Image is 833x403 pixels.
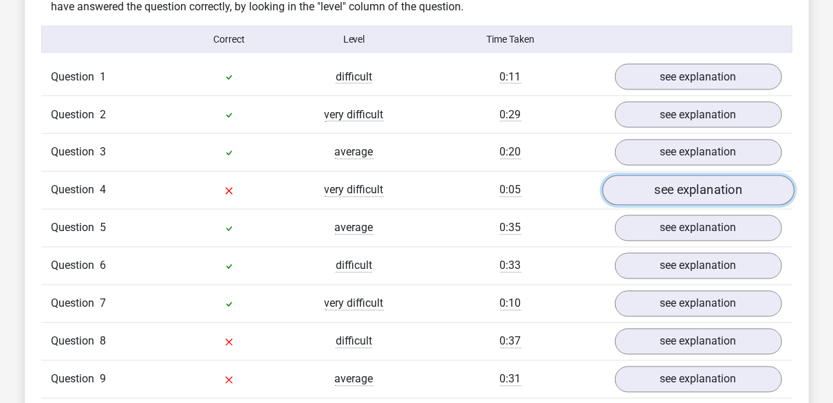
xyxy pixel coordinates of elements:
[615,253,782,279] a: see explanation
[100,70,107,83] span: 1
[100,297,107,310] span: 7
[500,259,521,273] span: 0:33
[335,221,374,235] span: average
[100,108,107,121] span: 2
[100,373,107,386] span: 9
[602,175,794,206] a: see explanation
[100,221,107,235] span: 5
[335,373,374,386] span: average
[52,107,100,123] span: Question
[100,259,107,272] span: 6
[500,146,521,160] span: 0:20
[500,373,521,386] span: 0:31
[615,291,782,317] a: see explanation
[615,215,782,241] a: see explanation
[500,108,521,122] span: 0:29
[500,297,521,311] span: 0:10
[325,184,384,197] span: very difficult
[166,32,292,47] div: Correct
[615,367,782,393] a: see explanation
[336,70,372,84] span: difficult
[615,140,782,166] a: see explanation
[52,144,100,161] span: Question
[52,220,100,237] span: Question
[615,64,782,90] a: see explanation
[615,102,782,128] a: see explanation
[416,32,604,47] div: Time Taken
[52,69,100,85] span: Question
[100,184,107,197] span: 4
[100,146,107,159] span: 3
[500,221,521,235] span: 0:35
[336,259,372,273] span: difficult
[500,70,521,84] span: 0:11
[52,296,100,312] span: Question
[336,335,372,349] span: difficult
[500,335,521,349] span: 0:37
[325,297,384,311] span: very difficult
[615,329,782,355] a: see explanation
[52,182,100,199] span: Question
[100,335,107,348] span: 8
[292,32,417,47] div: Level
[52,258,100,274] span: Question
[52,371,100,388] span: Question
[325,108,384,122] span: very difficult
[500,184,521,197] span: 0:05
[335,146,374,160] span: average
[52,334,100,350] span: Question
